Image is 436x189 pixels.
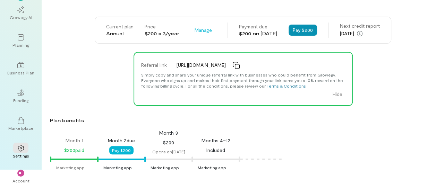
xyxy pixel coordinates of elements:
div: Referral link [137,58,173,72]
div: Funding [13,98,28,103]
div: $200 × 3/year [145,30,179,37]
button: Pay $200 [289,25,317,36]
div: [DATE] [340,29,380,38]
a: Funding [8,84,33,109]
span: [URL][DOMAIN_NAME] [177,62,226,69]
div: Opens on [DATE] [152,149,185,154]
a: Terms & Conditions [267,83,306,88]
div: Account [12,178,29,183]
a: Settings [8,139,33,164]
a: Growegy AI [8,1,33,26]
div: $200 [163,138,174,147]
div: Marketing app [103,165,132,170]
div: Marketing app [151,165,179,170]
div: Current plan [106,23,134,30]
button: Pay $200 [109,146,134,154]
div: Month 3 [159,129,178,136]
span: Simply copy and share your unique referral link with businesses who could benefit from Growegy. E... [141,72,343,88]
div: Next credit report [340,22,380,29]
a: Marketplace [8,111,33,136]
div: Business Plan [7,70,34,75]
div: Marketplace [8,125,34,131]
div: Payment due [239,23,277,30]
div: $200 on [DATE] [239,30,277,37]
div: Marketing app [56,165,85,170]
div: Months 4–12 [202,137,230,144]
div: Annual [106,30,134,37]
div: Price [145,23,179,30]
div: Planning [12,42,29,48]
div: Month 1 [66,137,83,144]
a: Planning [8,28,33,53]
button: Hide [328,89,347,100]
div: Growegy AI [10,15,32,20]
button: Manage [190,25,216,36]
div: Marketing app [198,165,226,170]
a: Business Plan [8,56,33,81]
div: Plan benefits [50,117,433,124]
div: Settings [13,153,29,159]
div: $200 paid [64,146,84,154]
span: Manage [195,27,212,34]
div: Included [206,146,225,154]
div: Month 2 due [108,137,135,144]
